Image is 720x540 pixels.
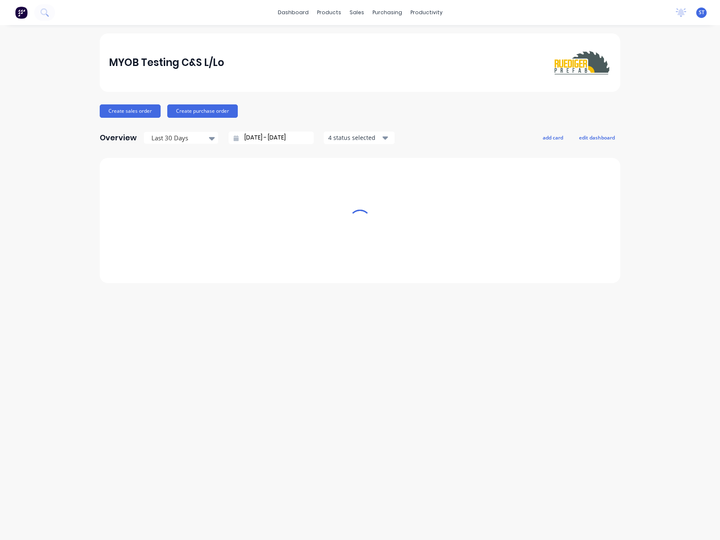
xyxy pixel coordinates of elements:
div: products [313,6,345,19]
img: MYOB Testing C&S L/Lo [553,48,611,77]
button: 4 status selected [324,132,395,144]
div: purchasing [368,6,406,19]
div: 4 status selected [328,133,381,142]
div: sales [345,6,368,19]
span: ST [699,9,705,16]
div: Overview [100,129,137,146]
button: add card [537,132,569,143]
button: Create sales order [100,104,161,118]
img: Factory [15,6,28,19]
div: productivity [406,6,447,19]
div: MYOB Testing C&S L/Lo [109,54,224,71]
a: dashboard [274,6,313,19]
button: edit dashboard [574,132,620,143]
button: Create purchase order [167,104,238,118]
